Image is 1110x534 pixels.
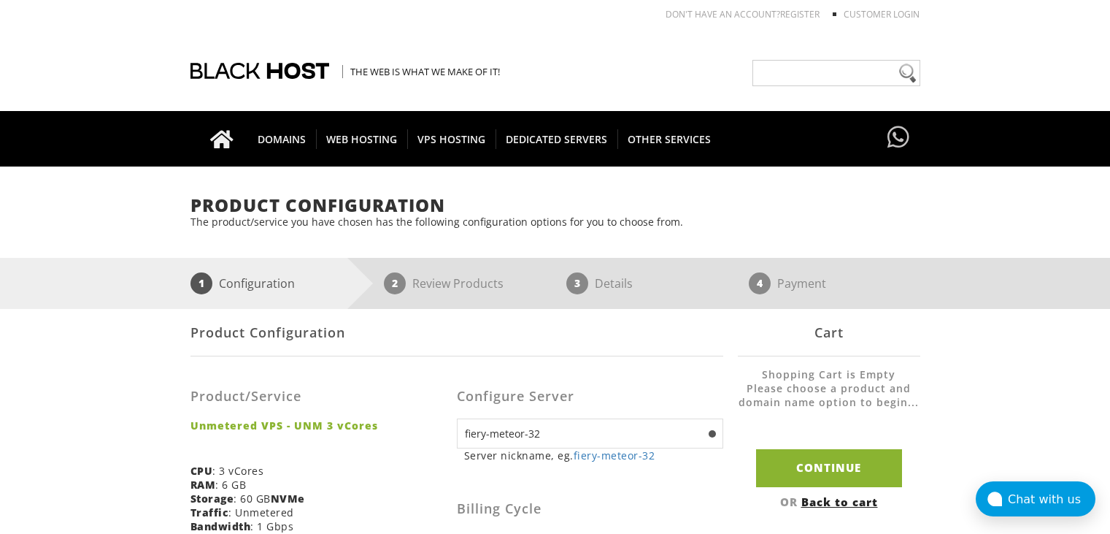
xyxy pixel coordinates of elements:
[316,111,408,167] a: WEB HOSTING
[749,272,771,294] span: 4
[412,272,504,294] p: Review Products
[190,389,446,404] h3: Product/Service
[777,272,826,294] p: Payment
[190,272,212,294] span: 1
[247,111,317,167] a: DOMAINS
[884,111,913,165] a: Have questions?
[566,272,588,294] span: 3
[316,129,408,149] span: WEB HOSTING
[190,196,920,215] h1: Product Configuration
[407,129,496,149] span: VPS HOSTING
[1008,492,1095,506] div: Chat with us
[457,389,723,404] h3: Configure Server
[617,111,721,167] a: OTHER SERVICES
[190,492,234,506] b: Storage
[844,8,920,20] a: Customer Login
[190,519,251,533] b: Bandwidth
[190,309,723,356] div: Product Configuration
[738,309,920,356] div: Cart
[457,502,723,516] h3: Billing Cycle
[190,215,920,229] p: The product/service you have chosen has the following configuration options for you to choose from.
[738,367,920,424] li: Shopping Cart is Empty Please choose a product and domain name option to begin...
[595,272,633,294] p: Details
[407,111,496,167] a: VPS HOSTING
[644,8,820,20] li: Don't have an account?
[190,464,213,478] b: CPU
[780,8,820,20] a: REGISTER
[190,478,216,492] b: RAM
[756,449,902,487] input: Continue
[464,449,723,462] small: Server nickname, eg.
[457,419,723,449] input: Hostname
[496,129,618,149] span: DEDICATED SERVERS
[271,492,305,506] b: NVMe
[384,272,406,294] span: 2
[219,272,295,294] p: Configuration
[196,111,248,167] a: Go to homepage
[976,481,1095,516] button: Chat with us
[190,506,229,519] b: Traffic
[190,419,446,432] strong: Unmetered VPS - UNM 3 vCores
[738,495,920,509] div: OR
[752,60,920,86] input: Need help?
[801,495,878,509] a: Back to cart
[617,129,721,149] span: OTHER SERVICES
[342,65,500,78] span: The Web is what we make of it!
[496,111,618,167] a: DEDICATED SERVERS
[574,449,655,462] a: fiery-meteor-32
[247,129,317,149] span: DOMAINS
